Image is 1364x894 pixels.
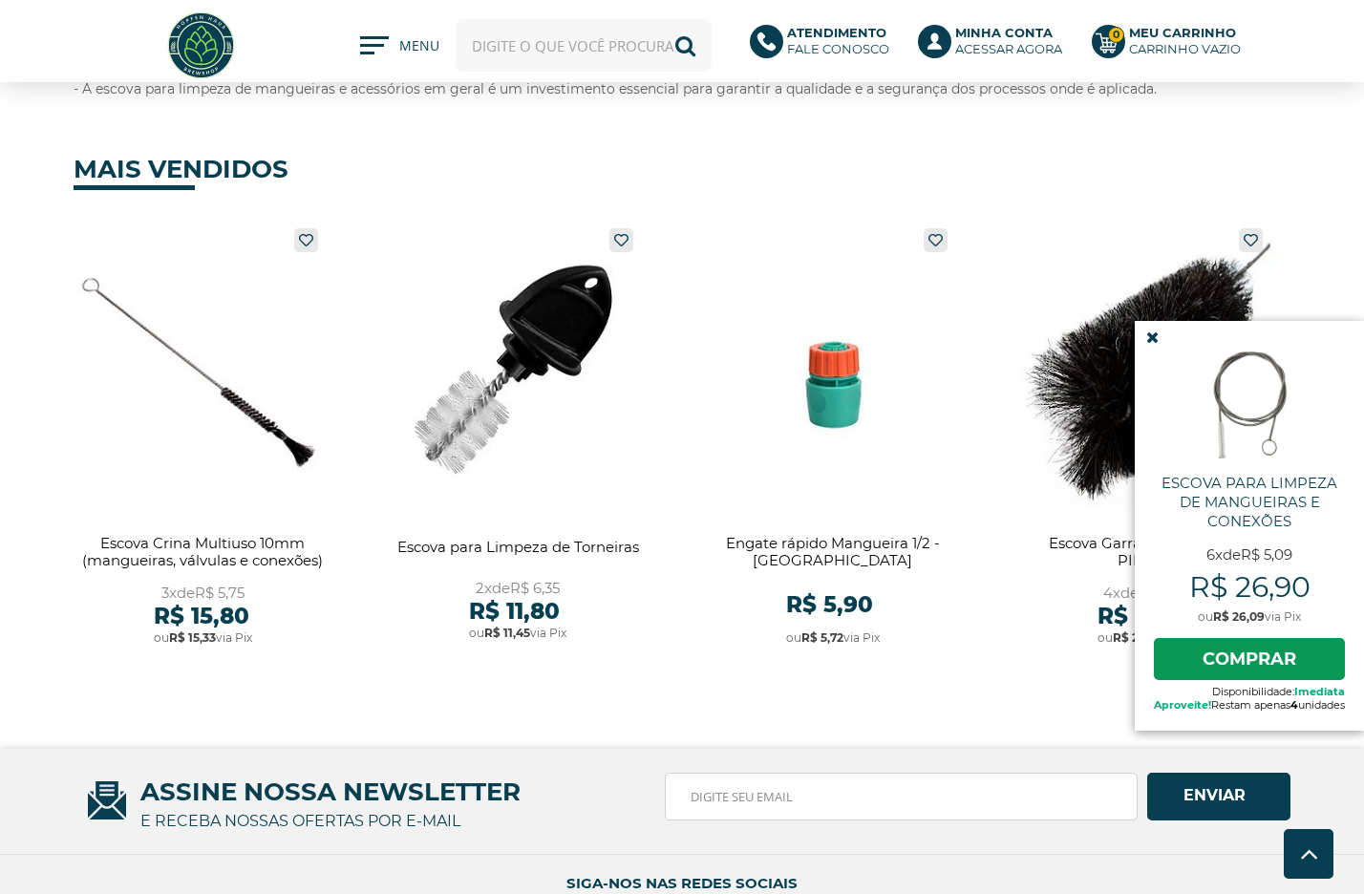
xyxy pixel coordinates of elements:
[1241,545,1292,564] strong: R$ 5,09
[1108,27,1124,43] strong: 0
[384,219,652,663] a: Escova para Limpeza de Torneiras
[1294,685,1345,698] b: Imediata
[69,219,337,663] a: Escova Crina Multiuso 10mm (mangueiras, válvulas e conexões)
[918,25,1073,67] a: Minha ContaAcessar agora
[955,25,1062,57] p: Acessar agora
[456,19,712,72] input: Digite o que você procura
[1154,698,1211,712] b: Aproveite!
[698,219,967,663] a: Engate rápido Mangueira 1/2 - Tramontina
[1154,698,1345,712] span: Restam apenas unidades
[360,36,437,55] button: MENU
[665,773,1138,820] input: Digite seu email
[165,10,237,81] img: Hopfen Haus BrewShop
[399,36,437,65] span: MENU
[1154,638,1345,680] a: Comprar
[659,19,712,72] button: Buscar
[787,25,889,57] p: Fale conosco
[1154,685,1345,698] span: Disponibilidade:
[787,25,886,40] b: Atendimento
[1154,609,1345,624] span: ou via Pix
[74,763,1290,820] span: ASSINE NOSSA NEWSLETTER
[1206,545,1223,564] strong: 6x
[1290,698,1298,712] b: 4
[750,25,900,67] a: AtendimentoFale conosco
[1013,219,1282,663] a: Escova Garrafa - Crina (SEM PINCEL)
[1188,340,1311,464] img: escova-limepza-1-wm95t2uiay.JPG
[1154,569,1345,605] strong: R$ 26,90
[1129,25,1236,40] b: Meu Carrinho
[1213,609,1265,624] strong: R$ 26,09
[74,140,195,190] h4: MAIS VENDIDOS
[955,25,1053,40] b: Minha Conta
[140,807,460,836] p: e receba nossas ofertas por e-mail
[1129,41,1241,57] div: Carrinho Vazio
[1154,545,1345,564] span: de
[1147,773,1290,820] button: Assinar
[1154,474,1345,531] span: Escova para Limpeza de Mangueiras e Conexões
